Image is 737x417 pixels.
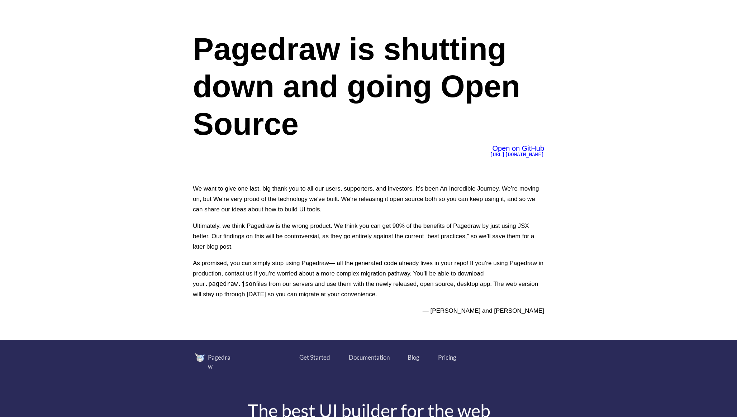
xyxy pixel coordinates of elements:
[193,30,544,143] h1: Pagedraw is shutting down and going Open Source
[492,144,544,152] span: Open on GitHub
[349,353,390,362] a: Documentation
[438,353,456,362] a: Pricing
[195,353,206,362] img: image.png
[193,221,544,252] p: Ultimately, we think Pagedraw is the wrong product. We think you can get 90% of the benefits of P...
[205,280,256,287] code: .pagedraw.json
[490,152,544,157] span: [URL][DOMAIN_NAME]
[193,183,544,215] p: We want to give one last, big thank you to all our users, supporters, and investors. It’s been An...
[193,306,544,316] p: — [PERSON_NAME] and [PERSON_NAME]
[490,146,544,157] a: Open on GitHub[URL][DOMAIN_NAME]
[299,353,330,362] a: Get Started
[195,353,245,371] a: Pagedraw
[193,258,544,299] p: As promised, you can simply stop using Pagedraw— all the generated code already lives in your rep...
[408,353,420,362] a: Blog
[208,353,235,371] div: Pagedraw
